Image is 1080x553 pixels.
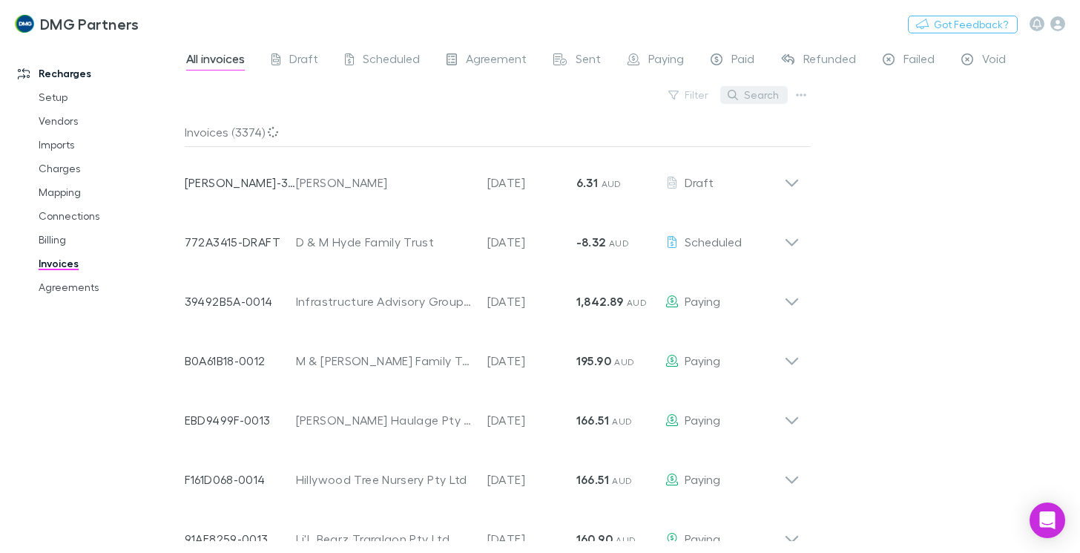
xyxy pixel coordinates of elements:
[1030,503,1065,538] div: Open Intercom Messenger
[296,292,472,310] div: Infrastructure Advisory Group Pty Ltd
[487,174,576,192] p: [DATE]
[185,174,296,192] p: [PERSON_NAME]-3221
[803,51,856,71] span: Refunded
[466,51,527,71] span: Agreement
[24,275,193,299] a: Agreements
[685,235,742,249] span: Scheduled
[296,352,472,370] div: M & [PERSON_NAME] Family Trust
[487,530,576,548] p: [DATE]
[576,472,609,487] strong: 166.51
[289,51,318,71] span: Draft
[908,16,1018,33] button: Got Feedback?
[609,238,629,249] span: AUD
[296,471,472,488] div: Hillywood Tree Nursery Pty Ltd
[3,62,193,85] a: Recharges
[173,206,811,266] div: 772A3415-DRAFTD & M Hyde Family Trust[DATE]-8.32 AUDScheduled
[363,51,420,71] span: Scheduled
[173,385,811,444] div: EBD9499F-0013[PERSON_NAME] Haulage Pty Ltd[DATE]166.51 AUDPaying
[614,356,634,367] span: AUD
[173,147,811,206] div: [PERSON_NAME]-3221[PERSON_NAME][DATE]6.31 AUDDraft
[24,252,193,275] a: Invoices
[173,325,811,385] div: B0A61B18-0012M & [PERSON_NAME] Family Trust[DATE]195.90 AUDPaying
[24,180,193,204] a: Mapping
[186,51,245,71] span: All invoices
[685,294,720,308] span: Paying
[24,157,193,180] a: Charges
[576,531,613,546] strong: 160.90
[296,233,472,251] div: D & M Hyde Family Trust
[576,175,598,190] strong: 6.31
[487,352,576,370] p: [DATE]
[6,6,148,42] a: DMG Partners
[616,534,636,546] span: AUD
[487,292,576,310] p: [DATE]
[487,233,576,251] p: [DATE]
[185,233,296,251] p: 772A3415-DRAFT
[612,416,632,427] span: AUD
[982,51,1006,71] span: Void
[661,86,717,104] button: Filter
[685,175,714,189] span: Draft
[24,109,193,133] a: Vendors
[576,235,606,249] strong: -8.32
[24,228,193,252] a: Billing
[685,531,720,546] span: Paying
[296,174,472,192] div: [PERSON_NAME]
[296,530,472,548] div: Li'L Bearz Traralgon Pty Ltd
[173,266,811,325] div: 39492B5A-0014Infrastructure Advisory Group Pty Ltd[DATE]1,842.89 AUDPaying
[627,297,647,308] span: AUD
[720,86,788,104] button: Search
[648,51,684,71] span: Paying
[576,353,611,368] strong: 195.90
[731,51,754,71] span: Paid
[576,294,624,309] strong: 1,842.89
[185,352,296,370] p: B0A61B18-0012
[15,15,34,33] img: DMG Partners's Logo
[685,472,720,486] span: Paying
[487,411,576,429] p: [DATE]
[487,471,576,488] p: [DATE]
[24,85,193,109] a: Setup
[185,292,296,310] p: 39492B5A-0014
[185,530,296,548] p: 91AE8259-0013
[576,413,609,428] strong: 166.51
[40,15,139,33] h3: DMG Partners
[296,411,472,429] div: [PERSON_NAME] Haulage Pty Ltd
[685,413,720,427] span: Paying
[24,204,193,228] a: Connections
[576,51,601,71] span: Sent
[602,178,622,189] span: AUD
[185,471,296,488] p: F161D068-0014
[24,133,193,157] a: Imports
[903,51,935,71] span: Failed
[173,444,811,503] div: F161D068-0014Hillywood Tree Nursery Pty Ltd[DATE]166.51 AUDPaying
[185,411,296,429] p: EBD9499F-0013
[612,475,632,486] span: AUD
[685,353,720,367] span: Paying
